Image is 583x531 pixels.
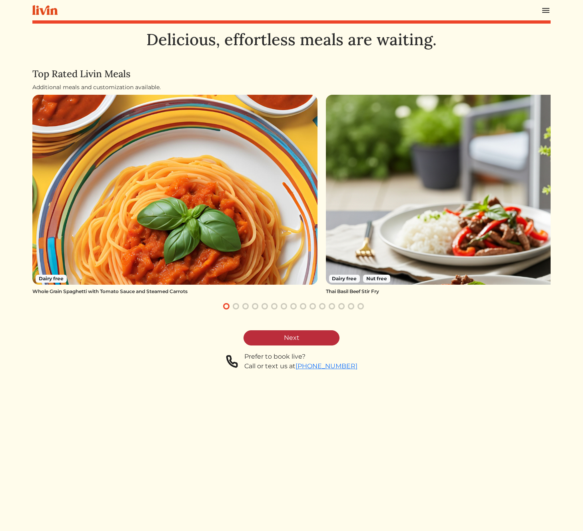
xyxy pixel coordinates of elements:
div: Prefer to book live? [244,352,357,361]
div: Call or text us at [244,361,357,371]
div: Whole Grain Spaghetti with Tomato Sauce and Steamed Carrots [32,288,317,295]
img: menu_hamburger-cb6d353cf0ecd9f46ceae1c99ecbeb4a00e71ca567a856bd81f57e9d8c17bb26.svg [541,6,551,15]
img: Whole Grain Spaghetti with Tomato Sauce and Steamed Carrots [32,95,317,285]
a: [PHONE_NUMBER] [295,362,357,370]
span: Dairy free [329,275,360,283]
div: Additional meals and customization available. [32,83,551,92]
span: Dairy free [36,275,67,283]
h4: Top Rated Livin Meals [32,68,551,80]
a: Next [244,330,339,345]
img: livin-logo-a0d97d1a881af30f6274990eb6222085a2533c92bbd1e4f22c21b4f0d0e3210c.svg [32,5,58,15]
img: phone-a8f1853615f4955a6c6381654e1c0f7430ed919b147d78756318837811cda3a7.svg [226,352,238,371]
span: Nut free [363,275,390,283]
h1: Delicious, effortless meals are waiting. [32,30,551,49]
